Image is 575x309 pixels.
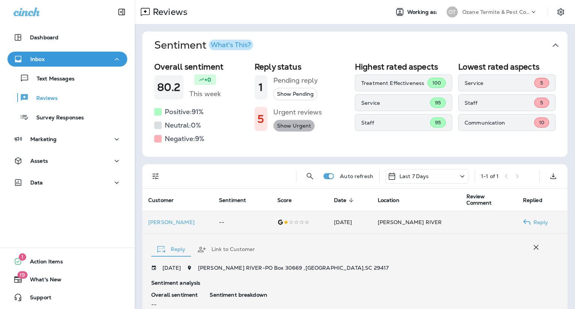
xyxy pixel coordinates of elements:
[361,80,428,86] p: Treatment Effectiveness
[151,292,198,298] p: Overall sentiment
[17,271,27,279] span: 19
[273,88,317,100] button: Show Pending
[399,173,429,179] p: Last 7 Days
[198,264,389,271] span: [PERSON_NAME] RIVER - PO Box 30669 , [GEOGRAPHIC_DATA] , SC 29417
[378,197,399,204] span: Location
[539,119,544,126] span: 10
[334,197,356,204] span: Date
[150,6,188,18] p: Reviews
[30,136,57,142] p: Marketing
[273,120,315,132] button: Show Urgent
[540,80,543,86] span: 5
[7,90,127,105] button: Reviews
[273,106,322,118] h5: Urgent reviews
[210,292,544,298] p: Sentiment breakdown
[378,197,409,204] span: Location
[29,114,84,122] p: Survey Responses
[273,74,318,86] h5: Pending reply
[361,120,430,126] p: Staff
[465,80,534,86] p: Service
[466,193,504,206] span: Review Comment
[277,197,292,204] span: Score
[19,253,26,261] span: 1
[157,81,180,94] h1: 80.2
[7,109,127,125] button: Survey Responses
[151,292,198,308] div: --
[7,70,127,86] button: Text Messages
[465,100,534,106] p: Staff
[435,100,441,106] span: 95
[213,211,271,233] td: --
[29,76,74,83] p: Text Messages
[165,106,204,118] h5: Positive: 91 %
[355,62,452,71] h2: Highest rated aspects
[151,280,544,286] p: Sentiment analysis
[154,62,249,71] h2: Overall sentiment
[530,219,548,225] p: Reply
[22,258,63,267] span: Action Items
[523,197,552,204] span: Replied
[7,132,127,147] button: Marketing
[466,193,514,206] span: Review Comment
[7,272,127,287] button: 19What's New
[30,34,58,40] p: Dashboard
[165,133,204,145] h5: Negative: 9 %
[407,9,439,15] span: Working as:
[154,39,253,52] h1: Sentiment
[328,211,372,233] td: [DATE]
[546,169,561,184] button: Export as CSV
[7,153,127,168] button: Assets
[142,59,568,157] div: SentimentWhat's This?
[189,88,221,100] h5: This week
[7,30,127,45] button: Dashboard
[258,81,264,94] h1: 1
[151,236,191,263] button: Reply
[255,62,349,71] h2: Reply status
[432,80,441,86] span: 100
[465,120,534,126] p: Communication
[7,290,127,305] button: Support
[191,236,261,263] button: Link to Customer
[340,173,373,179] p: Auto refresh
[219,197,246,204] span: Sentiment
[540,100,543,106] span: 5
[302,169,317,184] button: Search Reviews
[148,219,207,225] p: [PERSON_NAME]
[481,173,499,179] div: 1 - 1 of 1
[148,169,163,184] button: Filters
[361,100,430,106] p: Service
[435,119,441,126] span: 95
[148,197,174,204] span: Customer
[447,6,458,18] div: OT
[458,62,556,71] h2: Lowest rated aspects
[162,265,181,271] p: [DATE]
[30,56,45,62] p: Inbox
[211,42,251,48] div: What's This?
[148,219,207,225] div: Click to view Customer Drawer
[165,119,201,131] h5: Neutral: 0 %
[29,95,58,102] p: Reviews
[523,197,542,204] span: Replied
[22,294,51,303] span: Support
[219,197,256,204] span: Sentiment
[277,197,302,204] span: Score
[111,4,132,19] button: Collapse Sidebar
[148,31,574,59] button: SentimentWhat's This?
[30,180,43,186] p: Data
[209,40,253,50] button: What's This?
[334,197,347,204] span: Date
[204,76,211,83] p: +0
[378,219,442,226] span: [PERSON_NAME] RIVER
[462,9,530,15] p: Ozane Termite & Pest Control
[7,52,127,67] button: Inbox
[22,276,61,285] span: What's New
[30,158,48,164] p: Assets
[554,5,568,19] button: Settings
[258,113,264,125] h1: 5
[7,175,127,190] button: Data
[7,254,127,269] button: 1Action Items
[148,197,183,204] span: Customer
